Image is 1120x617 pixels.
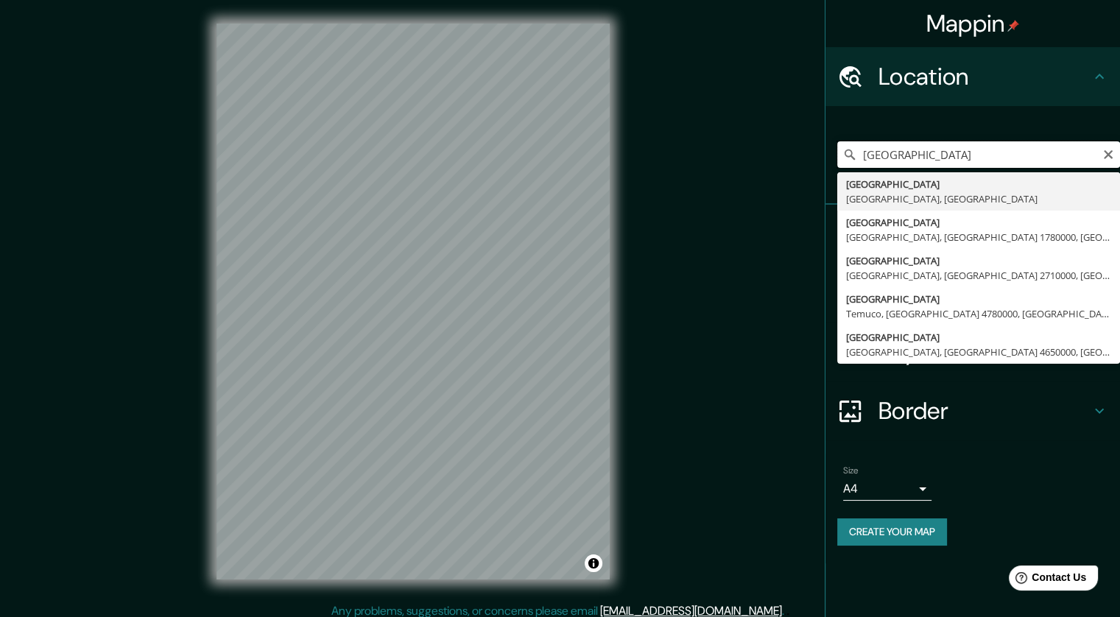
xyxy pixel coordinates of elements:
div: Border [825,381,1120,440]
div: [GEOGRAPHIC_DATA], [GEOGRAPHIC_DATA] 4650000, [GEOGRAPHIC_DATA] [846,345,1111,359]
div: [GEOGRAPHIC_DATA] [846,215,1111,230]
div: [GEOGRAPHIC_DATA] [846,253,1111,268]
div: Layout [825,322,1120,381]
h4: Layout [878,337,1091,367]
div: Temuco, [GEOGRAPHIC_DATA] 4780000, [GEOGRAPHIC_DATA] [846,306,1111,321]
button: Clear [1102,147,1114,161]
img: pin-icon.png [1007,20,1019,32]
canvas: Map [216,24,610,579]
div: [GEOGRAPHIC_DATA], [GEOGRAPHIC_DATA] 1780000, [GEOGRAPHIC_DATA] [846,230,1111,244]
h4: Location [878,62,1091,91]
button: Create your map [837,518,947,546]
div: [GEOGRAPHIC_DATA] [846,330,1111,345]
div: [GEOGRAPHIC_DATA] [846,177,1111,191]
label: Size [843,465,859,477]
div: Location [825,47,1120,106]
iframe: Help widget launcher [989,560,1104,601]
button: Toggle attribution [585,554,602,572]
div: Pins [825,205,1120,264]
h4: Border [878,396,1091,426]
h4: Mappin [926,9,1020,38]
div: Style [825,264,1120,322]
div: [GEOGRAPHIC_DATA], [GEOGRAPHIC_DATA] [846,191,1111,206]
div: A4 [843,477,931,501]
div: [GEOGRAPHIC_DATA], [GEOGRAPHIC_DATA] 2710000, [GEOGRAPHIC_DATA] [846,268,1111,283]
div: [GEOGRAPHIC_DATA] [846,292,1111,306]
input: Pick your city or area [837,141,1120,168]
